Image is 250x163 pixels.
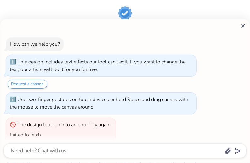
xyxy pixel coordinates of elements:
[10,96,188,111] div: Use two-finger gestures on touch devices or hold Space and drag canvas with the mouse to move the...
[10,58,185,73] div: This design includes text effects our tool can't edit. If you want to change the text, our artist...
[8,80,47,89] button: Request a change
[10,41,60,48] div: How can we help you?
[17,121,112,128] div: The design tool ran into an error. Try again.
[10,131,41,138] div: Failed to fetch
